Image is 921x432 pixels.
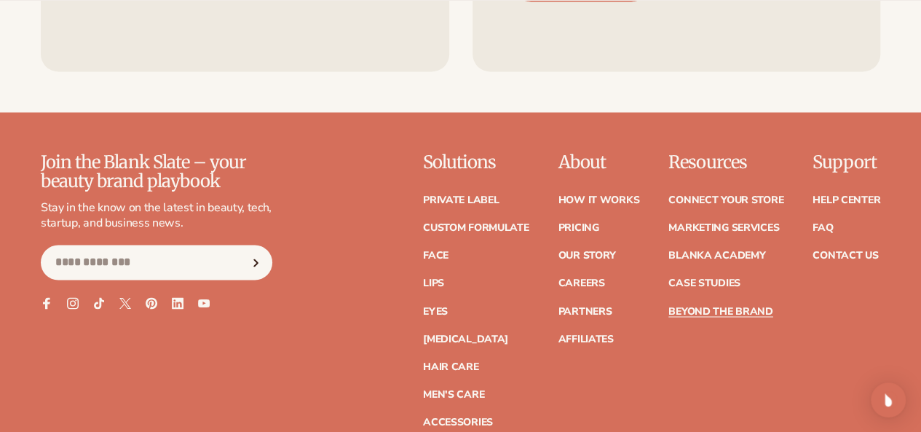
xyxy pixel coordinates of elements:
p: Stay in the know on the latest in beauty, tech, startup, and business news. [41,200,272,231]
p: Solutions [423,153,529,172]
a: Affiliates [558,334,613,344]
a: Our Story [558,251,615,261]
a: Blanka Academy [668,251,765,261]
a: Private label [423,195,499,205]
a: Eyes [423,306,448,316]
a: Marketing services [668,223,779,233]
a: Pricing [558,223,598,233]
p: Support [813,153,880,172]
a: Connect your store [668,195,783,205]
a: How It Works [558,195,639,205]
a: Face [423,251,448,261]
a: Case Studies [668,278,740,288]
p: Resources [668,153,783,172]
p: About [558,153,639,172]
a: FAQ [813,223,833,233]
a: Help Center [813,195,880,205]
button: Subscribe [240,245,272,280]
a: Beyond the brand [668,306,773,316]
div: Open Intercom Messenger [871,382,906,417]
a: Men's Care [423,389,484,399]
a: Partners [558,306,612,316]
a: Accessories [423,417,493,427]
a: Careers [558,278,604,288]
a: [MEDICAL_DATA] [423,334,508,344]
p: Join the Blank Slate – your beauty brand playbook [41,153,272,192]
a: Hair Care [423,361,478,372]
a: Contact Us [813,251,878,261]
a: Custom formulate [423,223,529,233]
a: Lips [423,278,444,288]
